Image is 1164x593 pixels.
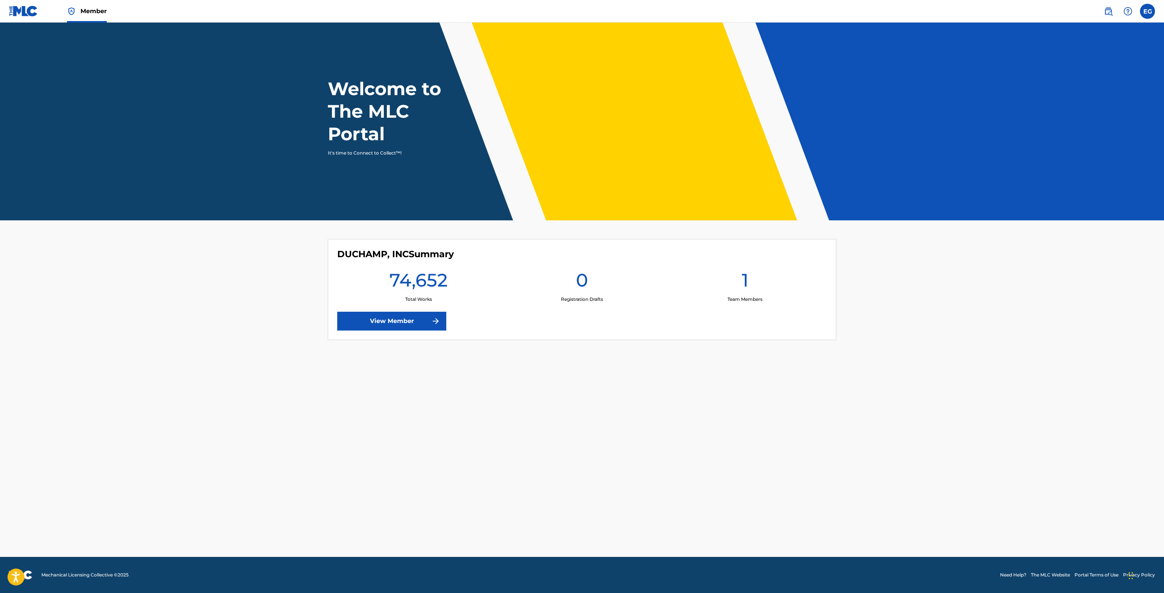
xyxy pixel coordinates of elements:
h1: 0 [576,269,588,296]
a: Need Help? [1000,572,1026,578]
a: Public Search [1101,4,1116,19]
img: f7272a7cc735f4ea7f67.svg [431,317,440,326]
img: Top Rightsholder [67,7,76,16]
a: The MLC Website [1031,572,1070,578]
span: Member [80,7,107,15]
h4: DUCHAMP, INC [337,249,454,260]
img: search [1104,7,1113,16]
div: User Menu [1140,4,1155,19]
p: Total Works [405,296,432,303]
div: Drag [1129,564,1133,587]
div: Help [1120,4,1135,19]
img: MLC Logo [9,6,38,17]
a: View Member [337,312,446,331]
iframe: Chat Widget [1126,557,1164,593]
p: Team Members [727,296,762,303]
a: Portal Terms of Use [1075,572,1119,578]
a: Privacy Policy [1123,572,1155,578]
p: It's time to Connect to Collect™! [328,150,458,156]
img: logo [9,570,32,579]
p: Registration Drafts [561,296,603,303]
h1: 74,652 [390,269,448,296]
h1: 1 [742,269,749,296]
span: Mechanical Licensing Collective © 2025 [41,572,129,578]
h1: Welcome to The MLC Portal [328,77,468,145]
img: help [1123,7,1132,16]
